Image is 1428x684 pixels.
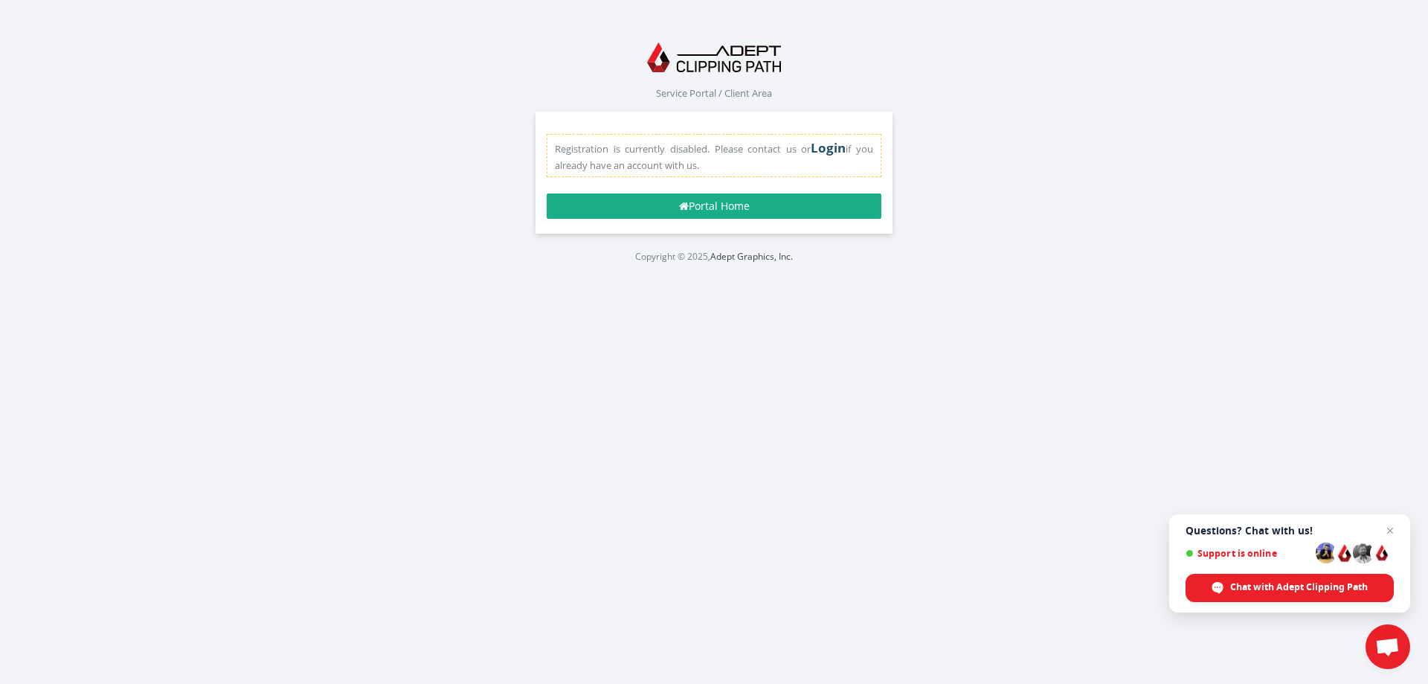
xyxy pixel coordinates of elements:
[1186,574,1394,602] span: Chat with Adept Clipping Path
[1230,581,1368,594] span: Chat with Adept Clipping Path
[635,250,793,263] small: Copyright © 2025,
[647,42,781,72] img: Adept Graphics
[547,134,881,177] div: Registration is currently disabled. Please contact us or if you already have an account with us.
[1186,525,1394,537] span: Questions? Chat with us!
[656,86,772,100] span: Service Portal / Client Area
[710,250,793,263] a: Adept Graphics, Inc.
[811,139,846,156] a: Login
[547,194,881,219] a: Portal Home
[1186,548,1310,559] span: Support is online
[1366,624,1410,669] a: Open chat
